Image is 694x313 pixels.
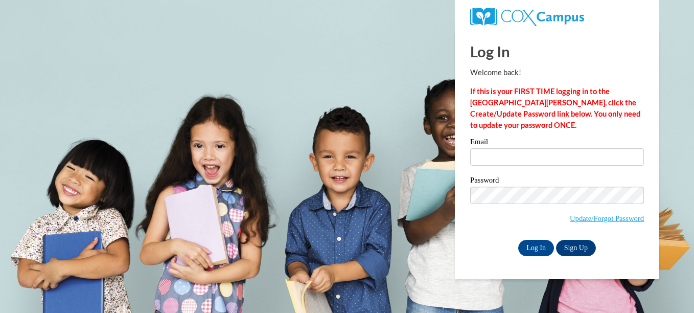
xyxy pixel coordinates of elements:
strong: If this is your FIRST TIME logging in to the [GEOGRAPHIC_DATA][PERSON_NAME], click the Create/Upd... [470,87,640,129]
a: Sign Up [556,240,596,256]
img: COX Campus [470,8,584,26]
label: Password [470,176,644,187]
h1: Log In [470,41,644,62]
p: Welcome back! [470,67,644,78]
input: Log In [518,240,554,256]
label: Email [470,138,644,148]
a: Update/Forgot Password [570,214,644,222]
a: COX Campus [470,12,584,20]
